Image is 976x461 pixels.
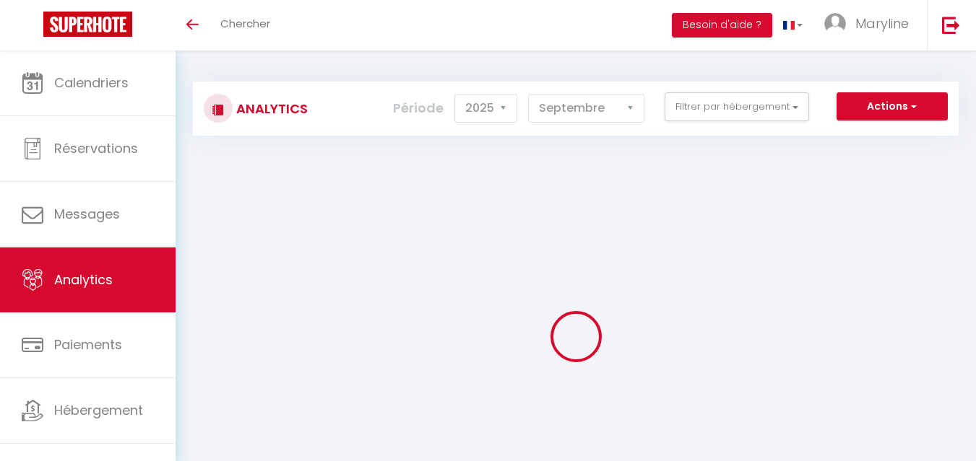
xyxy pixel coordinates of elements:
[233,92,308,125] h3: Analytics
[43,12,132,37] img: Super Booking
[393,92,444,124] label: Période
[665,92,809,121] button: Filtrer par hébergement
[54,205,120,223] span: Messages
[672,13,772,38] button: Besoin d'aide ?
[855,14,909,32] span: Maryline
[54,401,143,419] span: Hébergement
[942,16,960,34] img: logout
[824,13,846,35] img: ...
[54,335,122,354] span: Paiements
[54,74,129,92] span: Calendriers
[220,16,270,31] span: Chercher
[54,271,113,289] span: Analytics
[54,139,138,157] span: Réservations
[837,92,948,121] button: Actions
